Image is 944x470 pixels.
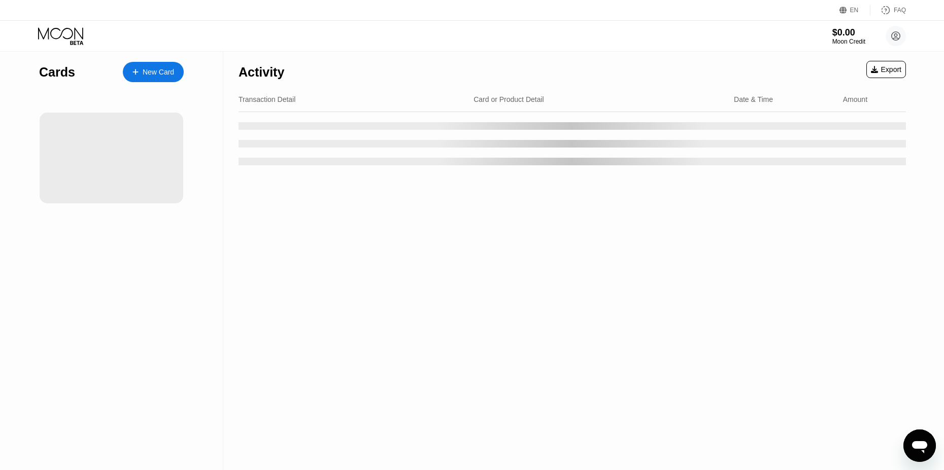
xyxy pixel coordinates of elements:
div: Amount [843,95,867,103]
div: $0.00 [832,27,865,38]
div: $0.00Moon Credit [832,27,865,45]
div: Cards [39,65,75,80]
div: Activity [239,65,284,80]
iframe: Button to launch messaging window [903,429,936,462]
div: EN [839,5,870,15]
div: Moon Credit [832,38,865,45]
div: Export [866,61,906,78]
div: FAQ [870,5,906,15]
div: FAQ [894,7,906,14]
div: Export [871,65,901,74]
div: Transaction Detail [239,95,295,103]
div: New Card [123,62,184,82]
div: Date & Time [734,95,773,103]
div: New Card [143,68,174,77]
div: Card or Product Detail [474,95,544,103]
div: EN [850,7,859,14]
